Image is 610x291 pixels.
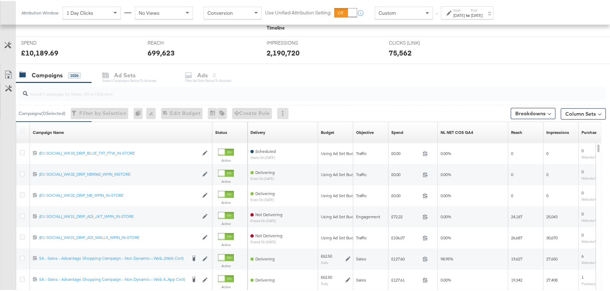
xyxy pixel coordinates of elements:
sub: ended on [DATE] [250,239,282,243]
span: Delivering [255,276,275,282]
span: Not Delivering [255,211,282,216]
div: SA - Sales - Advantage Shopping Campaign - Non Dynamic – Web A...App Cell) [39,276,186,281]
sub: Website Purchases [581,154,610,158]
span: 0 [546,192,548,197]
span: 0 [581,168,584,173]
label: End: [471,7,483,12]
sub: ends on [DATE] [250,176,275,180]
label: Start: [453,7,465,12]
sub: Website Purchases [581,175,610,179]
span: 19,342 [511,276,522,282]
span: Delivering [255,190,275,195]
div: 699,623 [148,47,175,57]
span: £0.00 [391,150,420,155]
span: IMPRESSIONS [267,39,319,45]
button: Breakdowns [511,107,555,118]
span: 0.00% [441,276,451,282]
span: CLICKS (LINK) [389,39,442,45]
span: SPEND [21,39,74,45]
span: 27,650 [546,255,558,260]
span: £127.61 [391,276,420,282]
span: 0 [546,171,548,176]
span: Traffic [356,234,367,239]
span: 30,670 [546,234,558,239]
span: 0 [581,210,584,215]
span: Delivering [255,255,275,260]
div: Status [215,129,227,134]
span: Not Delivering [255,232,282,237]
span: Delivering [255,169,275,174]
a: (EU SOCIAL)_WK32_DRIP_NB_WMN_IN-STORE [39,192,199,198]
span: £106.07 [391,234,420,239]
span: 0 [546,150,548,155]
a: SA - Sales - Advantage Shopping Campaign - Non Dynamic – Web...(Web Cell) [39,254,186,261]
label: Use Unified Attribution Setting: [265,8,331,15]
label: Active [218,199,234,204]
div: Using Ad Set Budget [321,234,360,240]
span: 0.00% [441,213,451,218]
span: 98.95% [441,255,453,260]
a: The total amount spent to date. [391,129,403,134]
sub: starts on [DATE] [250,155,276,159]
div: Attribution Window: [21,9,59,14]
span: Traffic [356,150,367,155]
div: Budget [321,129,334,134]
span: 0 [511,171,513,176]
span: 1 Day Clicks [67,9,93,15]
label: Active [218,241,234,246]
a: Your campaign name. [33,129,64,134]
span: Traffic [356,171,367,176]
a: Your campaign's objective. [356,129,374,134]
sub: Website Purchases [581,217,610,221]
span: 6 [581,252,584,258]
span: Scheduled [255,148,276,153]
a: NL NET COS GA4 [441,129,473,134]
div: Timeline [267,24,285,30]
sub: Website Purchases [581,196,610,200]
a: Reflects the ability of your Ad Campaign to achieve delivery based on ad states, schedule and bud... [250,129,265,134]
span: 0.00% [441,234,451,239]
span: Custom [379,9,396,15]
a: (EU SOCIAL)_WK33_DRIP_BLUE_TXT_FTW_IN-STORE [39,149,199,155]
label: Active [218,178,234,183]
div: Reach [511,129,522,134]
span: 27,408 [546,276,558,282]
a: The number of times your ad was served. On mobile apps an ad is counted as served the first time ... [546,129,569,134]
div: Using Ad Set Budget [321,213,360,219]
div: £10,189.69 [21,47,58,57]
a: (EU SOCIAL)_WK32_DRIP_NB9060_WMN_INSTORE [39,170,199,176]
div: SA - Sales - Advantage Shopping Campaign - Non Dynamic – Web...(Web Cell) [39,254,186,260]
sub: Website Purchases [581,259,610,264]
span: Traffic [356,192,367,197]
sub: Daily [321,280,328,285]
a: Shows the current state of your Ad Campaign. [215,129,227,134]
span: 0 [511,192,513,197]
sub: Daily [321,259,328,264]
button: Column Sets [561,107,606,118]
span: 0 [581,147,584,152]
span: 0.00% [441,192,451,197]
div: Campaign Name [33,129,64,134]
sub: Purchase [581,280,595,285]
div: £62.50 [321,273,332,279]
div: Using Ad Set Budget [321,192,360,198]
span: Conversion [207,9,233,15]
div: Campaigns ( 0 Selected) [19,109,66,116]
div: (EU SOCIAL)_WK33_DRIP_BLUE_TXT_FTW_IN-STORE [39,149,199,155]
span: No Views [139,9,160,15]
sub: Website Purchases [581,238,610,242]
div: Using Ad Set Budget [321,171,360,176]
a: (EU SOCIAL)_WK31_DRIP_ADI_WALLS_WMN_IN-STORE [39,234,199,240]
div: 0 [133,107,146,118]
span: REACH [148,39,200,45]
span: 25,043 [546,213,558,218]
div: Objective [356,129,374,134]
span: 1 [581,273,584,279]
a: (EU SOCIAL)_WK31_DRIP_ADI_JKT_WMN_IN-STORE [39,213,199,219]
span: ↑ [434,12,440,14]
div: £62.50 [321,252,332,258]
span: Engagement [356,213,380,218]
a: SA - Sales - Advantage Shopping Campaign - Non Dynamic – Web A...App Cell) [39,276,186,283]
span: 0 [581,231,584,237]
span: 0.00% [441,171,451,176]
